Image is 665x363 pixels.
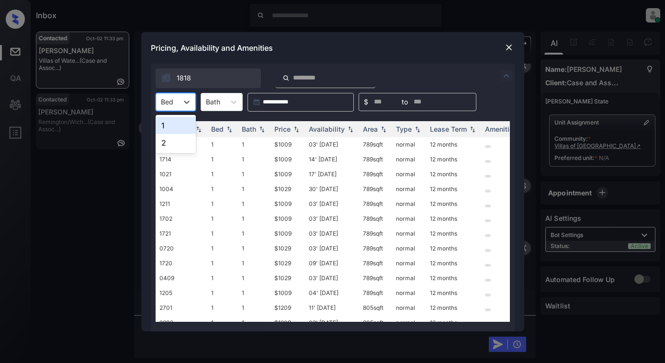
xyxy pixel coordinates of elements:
[194,125,203,132] img: sorting
[305,271,359,285] td: 03' [DATE]
[392,211,426,226] td: normal
[238,271,271,285] td: 1
[177,73,191,83] span: 1818
[238,256,271,271] td: 1
[238,211,271,226] td: 1
[271,181,305,196] td: $1029
[274,125,291,133] div: Price
[402,97,408,107] span: to
[305,285,359,300] td: 04' [DATE]
[292,125,301,132] img: sorting
[207,211,238,226] td: 1
[271,226,305,241] td: $1009
[392,137,426,152] td: normal
[392,271,426,285] td: normal
[238,300,271,315] td: 1
[305,315,359,330] td: 03' [DATE]
[426,300,481,315] td: 12 months
[271,315,305,330] td: $1209
[413,125,422,132] img: sorting
[426,137,481,152] td: 12 months
[156,181,207,196] td: 1004
[271,152,305,167] td: $1009
[271,285,305,300] td: $1009
[305,167,359,181] td: 17' [DATE]
[426,256,481,271] td: 12 months
[359,152,392,167] td: 789 sqft
[156,196,207,211] td: 1211
[501,70,512,81] img: icon-zuma
[207,152,238,167] td: 1
[156,300,207,315] td: 2701
[426,167,481,181] td: 12 months
[156,167,207,181] td: 1021
[392,152,426,167] td: normal
[238,196,271,211] td: 1
[359,211,392,226] td: 789 sqft
[309,125,345,133] div: Availability
[238,285,271,300] td: 1
[207,226,238,241] td: 1
[305,226,359,241] td: 03' [DATE]
[392,256,426,271] td: normal
[271,256,305,271] td: $1029
[238,181,271,196] td: 1
[271,241,305,256] td: $1029
[238,226,271,241] td: 1
[271,167,305,181] td: $1009
[392,315,426,330] td: normal
[359,271,392,285] td: 789 sqft
[207,137,238,152] td: 1
[359,256,392,271] td: 789 sqft
[156,315,207,330] td: 2802
[426,196,481,211] td: 12 months
[359,137,392,152] td: 789 sqft
[207,181,238,196] td: 1
[426,315,481,330] td: 12 months
[207,256,238,271] td: 1
[238,137,271,152] td: 1
[207,300,238,315] td: 1
[392,300,426,315] td: normal
[363,125,378,133] div: Area
[238,241,271,256] td: 1
[282,74,290,82] img: icon-zuma
[225,125,234,132] img: sorting
[305,152,359,167] td: 14' [DATE]
[346,125,355,132] img: sorting
[207,315,238,330] td: 1
[211,125,224,133] div: Bed
[156,117,196,134] div: 1
[468,125,477,132] img: sorting
[207,285,238,300] td: 1
[305,300,359,315] td: 11' [DATE]
[238,315,271,330] td: 1
[392,241,426,256] td: normal
[305,181,359,196] td: 30' [DATE]
[392,181,426,196] td: normal
[426,226,481,241] td: 12 months
[207,196,238,211] td: 1
[359,241,392,256] td: 789 sqft
[161,73,171,83] img: icon-zuma
[271,137,305,152] td: $1009
[392,226,426,241] td: normal
[426,271,481,285] td: 12 months
[426,285,481,300] td: 12 months
[305,211,359,226] td: 03' [DATE]
[156,256,207,271] td: 1720
[359,196,392,211] td: 789 sqft
[359,181,392,196] td: 789 sqft
[238,152,271,167] td: 1
[430,125,467,133] div: Lease Term
[392,285,426,300] td: normal
[426,152,481,167] td: 12 months
[156,211,207,226] td: 1702
[426,181,481,196] td: 12 months
[238,167,271,181] td: 1
[305,256,359,271] td: 09' [DATE]
[305,241,359,256] td: 03' [DATE]
[207,271,238,285] td: 1
[207,241,238,256] td: 1
[156,285,207,300] td: 1205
